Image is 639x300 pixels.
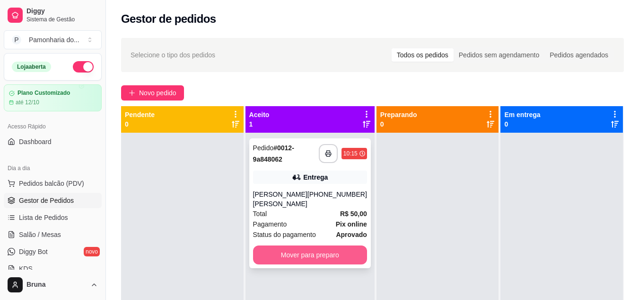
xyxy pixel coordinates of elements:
div: Entrega [303,173,328,182]
p: 0 [504,119,540,129]
strong: Pix online [336,220,367,228]
a: Diggy Botnovo [4,244,102,259]
strong: aprovado [336,231,367,238]
div: 10:15 [343,150,358,157]
p: Aceito [249,110,270,119]
a: Plano Customizadoaté 12/10 [4,84,102,111]
div: Pedidos sem agendamento [454,48,544,62]
strong: R$ 50,00 [340,210,367,218]
strong: # 0012-9a848062 [253,144,294,163]
h2: Gestor de pedidos [121,11,216,27]
a: Salão / Mesas [4,227,102,242]
p: 0 [125,119,155,129]
span: Dashboard [19,137,52,146]
a: Lista de Pedidos [4,210,102,225]
span: Diggy Bot [19,247,48,256]
span: Lista de Pedidos [19,213,68,222]
button: Bruna [4,273,102,296]
div: Acesso Rápido [4,119,102,134]
a: Dashboard [4,134,102,149]
span: Selecione o tipo dos pedidos [131,50,215,60]
button: Novo pedido [121,85,184,100]
span: Sistema de Gestão [26,16,98,23]
a: KDS [4,261,102,276]
div: Dia a dia [4,161,102,176]
article: até 12/10 [16,99,39,106]
span: Pedidos balcão (PDV) [19,179,84,188]
p: Em entrega [504,110,540,119]
span: Salão / Mesas [19,230,61,239]
div: [PERSON_NAME] [PERSON_NAME] [253,190,307,209]
span: P [12,35,21,45]
a: Gestor de Pedidos [4,193,102,208]
button: Mover para preparo [253,245,367,264]
div: [PHONE_NUMBER] [307,190,367,209]
span: Gestor de Pedidos [19,196,74,205]
span: plus [129,90,135,96]
button: Alterar Status [73,61,94,73]
span: Status do pagamento [253,229,316,240]
p: Preparando [380,110,417,119]
a: DiggySistema de Gestão [4,4,102,27]
span: Novo pedido [139,88,176,98]
div: Pamonharia do ... [29,35,79,45]
button: Select a team [4,30,102,49]
span: Total [253,209,267,219]
div: Loja aberta [12,62,51,72]
span: Bruna [26,281,87,289]
div: Pedidos agendados [544,48,613,62]
p: 0 [380,119,417,129]
p: 1 [249,119,270,129]
div: Todos os pedidos [392,48,454,62]
span: Diggy [26,7,98,16]
p: Pendente [125,110,155,119]
article: Plano Customizado [18,90,70,97]
button: Pedidos balcão (PDV) [4,176,102,191]
span: Pedido [253,144,274,152]
span: Pagamento [253,219,287,229]
span: KDS [19,264,33,273]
